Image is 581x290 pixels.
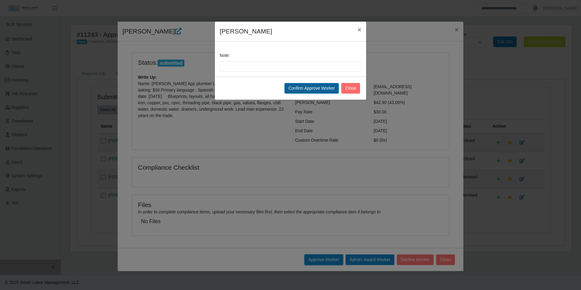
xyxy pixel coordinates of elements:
[220,26,272,36] h4: [PERSON_NAME]
[284,83,339,94] button: Confirm Approve Worker
[220,52,230,59] label: Note:
[341,83,360,94] button: Close
[358,26,361,33] span: ×
[353,22,366,38] button: Close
